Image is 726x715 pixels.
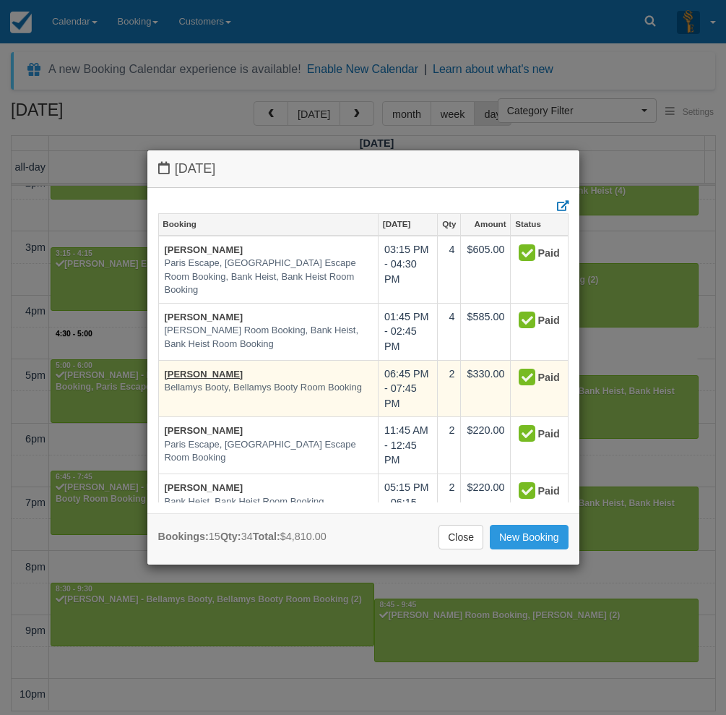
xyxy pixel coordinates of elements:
td: 01:45 PM - 02:45 PM [378,303,437,360]
em: Bank Heist, Bank Heist Room Booking [165,495,372,509]
td: $220.00 [461,417,511,474]
td: 06:45 PM - 07:45 PM [378,360,437,417]
a: Booking [159,214,378,234]
td: $220.00 [461,474,511,531]
em: [PERSON_NAME] Room Booking, Bank Heist, Bank Heist Room Booking [165,324,372,351]
div: Paid [517,242,549,265]
td: $605.00 [461,236,511,304]
td: 2 [438,474,461,531]
em: Bellamys Booty, Bellamys Booty Room Booking [165,381,372,395]
h4: [DATE] [158,161,569,176]
td: 11:45 AM - 12:45 PM [378,417,437,474]
a: [PERSON_NAME] [165,425,243,436]
a: [DATE] [379,214,437,234]
em: Paris Escape, [GEOGRAPHIC_DATA] Escape Room Booking [165,438,372,465]
div: 15 34 $4,810.00 [158,529,327,544]
td: $330.00 [461,360,511,417]
td: 4 [438,303,461,360]
a: [PERSON_NAME] [165,482,243,493]
a: Status [511,214,567,234]
strong: Total: [253,531,280,542]
td: 2 [438,417,461,474]
div: Paid [517,309,549,333]
a: [PERSON_NAME] [165,244,243,255]
a: New Booking [490,525,569,549]
a: Close [438,525,483,549]
div: Paid [517,480,549,503]
strong: Qty: [220,531,241,542]
a: [PERSON_NAME] [165,369,243,380]
td: 03:15 PM - 04:30 PM [378,236,437,304]
td: 4 [438,236,461,304]
td: $585.00 [461,303,511,360]
td: 2 [438,360,461,417]
div: Paid [517,423,549,446]
div: Paid [517,367,549,390]
a: Qty [438,214,460,234]
strong: Bookings: [158,531,209,542]
a: Amount [461,214,510,234]
td: 05:15 PM - 06:15 PM [378,474,437,531]
em: Paris Escape, [GEOGRAPHIC_DATA] Escape Room Booking, Bank Heist, Bank Heist Room Booking [165,257,372,297]
a: [PERSON_NAME] [165,312,243,322]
